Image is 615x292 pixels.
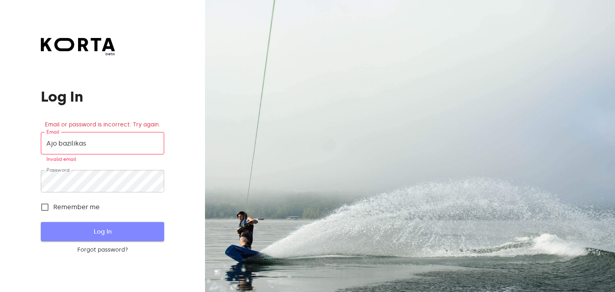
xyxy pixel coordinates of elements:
[41,89,164,105] h1: Log In
[54,226,151,237] span: Log In
[41,121,164,129] div: Email or password is incorrect. Try again.
[53,202,100,212] span: Remember me
[46,156,158,164] p: Invalid email
[41,38,115,57] a: beta
[41,222,164,241] button: Log In
[41,51,115,57] span: beta
[41,246,164,254] a: Forgot password?
[41,38,115,51] img: Korta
